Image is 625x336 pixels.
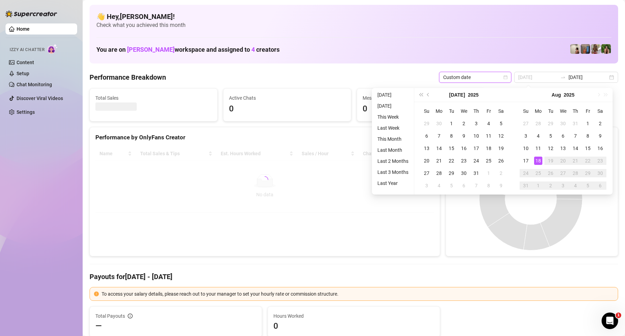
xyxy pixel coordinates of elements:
div: 24 [472,157,480,165]
div: 7 [435,132,443,140]
div: 1 [584,119,592,128]
span: 4 [251,46,255,53]
div: 1 [485,169,493,177]
span: Hours Worked [273,312,434,320]
td: 2025-07-29 [544,117,557,130]
div: 28 [571,169,580,177]
li: [DATE] [375,102,411,110]
td: 2025-07-09 [458,130,470,142]
td: 2025-07-16 [458,142,470,155]
td: 2025-07-30 [458,167,470,179]
td: 2025-09-02 [544,179,557,192]
td: 2025-07-01 [445,117,458,130]
td: 2025-08-17 [520,155,532,167]
button: Choose a year [468,88,479,102]
div: 13 [559,144,567,152]
span: Custom date [443,72,507,82]
iframe: Intercom live chat [602,313,618,329]
td: 2025-07-15 [445,142,458,155]
button: Last year (Control + left) [417,88,425,102]
div: 3 [559,181,567,190]
div: 3 [423,181,431,190]
div: 29 [546,119,555,128]
div: 10 [522,144,530,152]
td: 2025-08-21 [569,155,582,167]
div: 8 [584,132,592,140]
div: 11 [534,144,542,152]
th: We [458,105,470,117]
td: 2025-08-01 [582,117,594,130]
div: 18 [485,144,493,152]
td: 2025-08-03 [420,179,433,192]
div: 5 [584,181,592,190]
div: 25 [534,169,542,177]
th: Sa [594,105,606,117]
div: 6 [596,181,604,190]
div: 25 [485,157,493,165]
td: 2025-08-06 [557,130,569,142]
td: 2025-07-19 [495,142,507,155]
td: 2025-08-10 [520,142,532,155]
span: 1 [616,313,621,318]
td: 2025-07-13 [420,142,433,155]
span: 0 [273,320,434,332]
td: 2025-07-29 [445,167,458,179]
th: Fr [482,105,495,117]
button: Choose a month [552,88,561,102]
span: Active Chats [229,94,345,102]
div: 4 [534,132,542,140]
img: Ralphy [570,44,580,54]
div: 2 [497,169,505,177]
td: 2025-07-07 [433,130,445,142]
div: 21 [435,157,443,165]
th: Fr [582,105,594,117]
div: 27 [559,169,567,177]
td: 2025-08-31 [520,179,532,192]
div: 12 [497,132,505,140]
td: 2025-08-07 [470,179,482,192]
th: Su [520,105,532,117]
td: 2025-09-05 [582,179,594,192]
span: to [560,75,566,80]
div: 2 [546,181,555,190]
input: Start date [518,73,558,81]
td: 2025-07-24 [470,155,482,167]
span: — [95,320,102,332]
img: logo-BBDzfeDw.svg [6,10,57,17]
td: 2025-07-17 [470,142,482,155]
div: 6 [423,132,431,140]
td: 2025-09-03 [557,179,569,192]
td: 2025-07-12 [495,130,507,142]
td: 2025-07-28 [433,167,445,179]
td: 2025-07-26 [495,155,507,167]
h4: Performance Breakdown [90,72,166,82]
th: Th [470,105,482,117]
td: 2025-08-30 [594,167,606,179]
td: 2025-07-31 [569,117,582,130]
td: 2025-09-04 [569,179,582,192]
a: Setup [17,71,29,76]
a: Content [17,60,34,65]
div: 4 [485,119,493,128]
td: 2025-08-02 [594,117,606,130]
td: 2025-08-11 [532,142,544,155]
span: Izzy AI Chatter [10,47,44,53]
div: 30 [460,169,468,177]
div: 9 [497,181,505,190]
td: 2025-08-15 [582,142,594,155]
div: 22 [447,157,456,165]
span: [PERSON_NAME] [127,46,175,53]
span: loading [260,175,269,184]
td: 2025-07-14 [433,142,445,155]
div: 29 [423,119,431,128]
td: 2025-08-25 [532,167,544,179]
li: Last Week [375,124,411,132]
li: This Month [375,135,411,143]
div: 9 [460,132,468,140]
td: 2025-08-18 [532,155,544,167]
a: Discover Viral Videos [17,96,63,101]
div: 30 [435,119,443,128]
li: Last 2 Months [375,157,411,165]
h4: 👋 Hey, [PERSON_NAME] ! [96,12,611,21]
img: Nathaniel [591,44,601,54]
